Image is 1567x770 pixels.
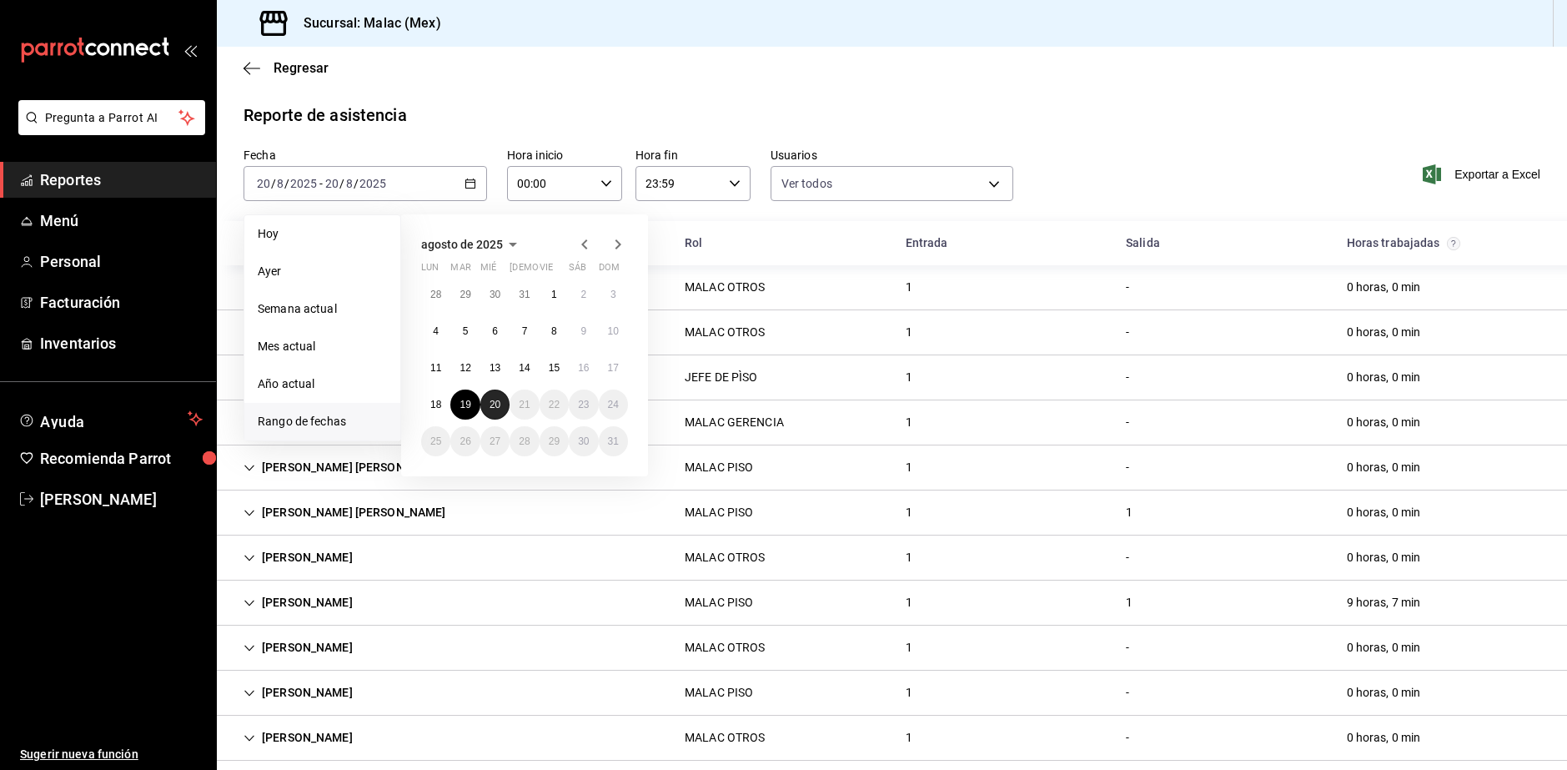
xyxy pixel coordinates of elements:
div: Cell [671,407,797,438]
div: Row [217,400,1567,445]
div: Cell [1112,272,1143,303]
div: Cell [671,272,778,303]
div: Cell [230,497,460,528]
button: 31 de julio de 2025 [510,279,539,310]
abbr: 17 de agosto de 2025 [608,362,619,374]
abbr: 13 de agosto de 2025 [490,362,500,374]
abbr: 27 de agosto de 2025 [490,435,500,447]
abbr: 1 de agosto de 2025 [551,289,557,300]
span: Ayer [258,263,387,280]
button: 5 de agosto de 2025 [450,316,480,346]
div: Cell [1333,542,1434,573]
div: MALAC OTROS [685,549,765,566]
div: Cell [892,407,926,438]
button: 19 de agosto de 2025 [450,390,480,420]
div: Cell [1333,677,1434,708]
span: - [319,177,323,190]
div: JEFE DE PÌSO [685,369,758,386]
span: Semana actual [258,300,387,318]
div: Cell [1333,722,1434,753]
abbr: 25 de agosto de 2025 [430,435,441,447]
div: Cell [671,677,766,708]
span: Ver todos [781,175,832,192]
button: 30 de agosto de 2025 [569,426,598,456]
button: 9 de agosto de 2025 [569,316,598,346]
button: 28 de agosto de 2025 [510,426,539,456]
abbr: 8 de agosto de 2025 [551,325,557,337]
span: Inventarios [40,332,203,355]
abbr: 7 de agosto de 2025 [522,325,528,337]
span: Rango de fechas [258,413,387,430]
abbr: 18 de agosto de 2025 [430,399,441,410]
button: 28 de julio de 2025 [421,279,450,310]
div: Row [217,310,1567,355]
button: 27 de agosto de 2025 [480,426,510,456]
div: Cell [230,317,460,348]
button: 22 de agosto de 2025 [540,390,569,420]
div: Cell [892,452,926,483]
abbr: domingo [599,262,620,279]
abbr: 4 de agosto de 2025 [433,325,439,337]
div: MALAC PISO [685,504,753,521]
abbr: 29 de julio de 2025 [460,289,470,300]
abbr: jueves [510,262,608,279]
div: Cell [1112,407,1143,438]
div: Cell [1112,587,1146,618]
div: Cell [671,317,778,348]
div: Cell [1112,497,1146,528]
span: / [284,177,289,190]
div: Cell [230,632,366,663]
abbr: 15 de agosto de 2025 [549,362,560,374]
div: Cell [892,632,926,663]
button: 12 de agosto de 2025 [450,353,480,383]
abbr: 2 de agosto de 2025 [580,289,586,300]
div: MALAC OTROS [685,639,765,657]
span: / [339,177,344,190]
div: Cell [1112,362,1143,393]
button: 2 de agosto de 2025 [569,279,598,310]
div: HeadCell [671,228,892,259]
div: Cell [671,497,766,528]
span: Reportes [40,169,203,191]
label: Hora fin [635,149,751,161]
abbr: 21 de agosto de 2025 [519,399,530,410]
div: Cell [230,407,460,438]
div: Cell [892,317,926,348]
span: Pregunta a Parrot AI [45,109,179,127]
abbr: 30 de julio de 2025 [490,289,500,300]
div: Cell [1333,362,1434,393]
div: MALAC PISO [685,684,753,702]
span: Sugerir nueva función [20,746,203,763]
button: 4 de agosto de 2025 [421,316,450,346]
div: MALAC GERENCIA [685,414,784,431]
abbr: 24 de agosto de 2025 [608,399,619,410]
div: Row [217,536,1567,581]
abbr: 31 de agosto de 2025 [608,435,619,447]
div: Cell [1333,632,1434,663]
button: 23 de agosto de 2025 [569,390,598,420]
abbr: 22 de agosto de 2025 [549,399,560,410]
abbr: 19 de agosto de 2025 [460,399,470,410]
div: Cell [1112,317,1143,348]
span: Ayuda [40,409,181,429]
button: 20 de agosto de 2025 [480,390,510,420]
abbr: 29 de agosto de 2025 [549,435,560,447]
abbr: 26 de agosto de 2025 [460,435,470,447]
button: 7 de agosto de 2025 [510,316,539,346]
div: HeadCell [1333,228,1554,259]
div: Row [217,355,1567,400]
span: Hoy [258,225,387,243]
span: / [354,177,359,190]
button: Regresar [244,60,329,76]
abbr: 28 de julio de 2025 [430,289,441,300]
abbr: sábado [569,262,586,279]
div: Head [217,221,1567,265]
div: Cell [1333,272,1434,303]
button: 14 de agosto de 2025 [510,353,539,383]
div: MALAC OTROS [685,729,765,747]
button: 30 de julio de 2025 [480,279,510,310]
abbr: 14 de agosto de 2025 [519,362,530,374]
abbr: martes [450,262,470,279]
div: Cell [892,542,926,573]
div: Cell [671,542,778,573]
